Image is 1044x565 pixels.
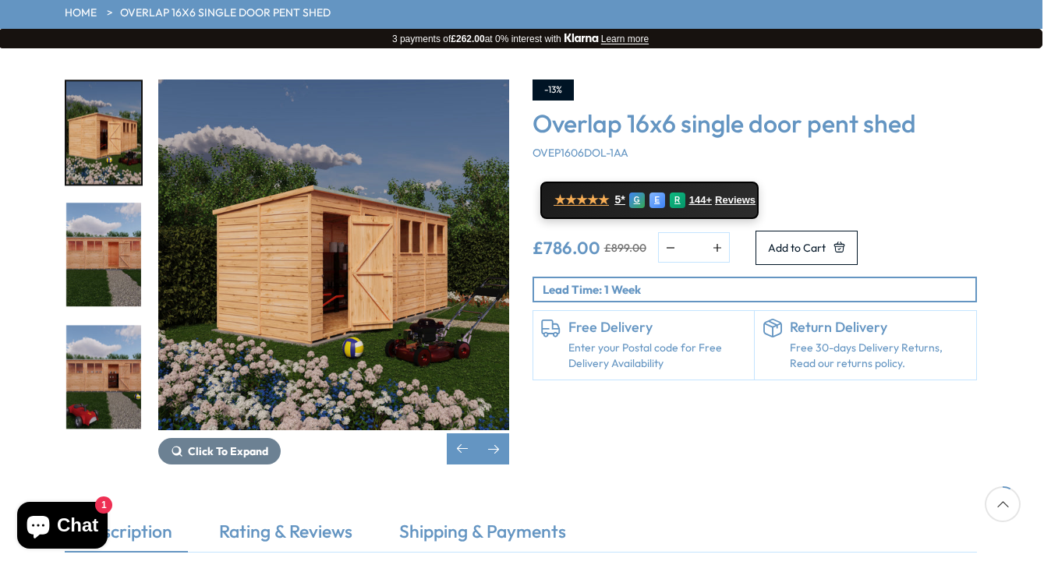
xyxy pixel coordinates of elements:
div: 3 / 8 [65,202,143,309]
del: £899.00 [604,242,646,253]
div: 4 / 8 [65,323,143,430]
span: Add to Cart [768,242,826,253]
img: Overlap_Pent_16x6_win_Garden_FRONT_Life_200x200.jpg [66,325,141,429]
div: 2 / 8 [158,79,509,464]
div: G [629,192,645,208]
ins: £786.00 [533,239,600,256]
a: Enter your Postal code for Free Delivery Availability [568,341,747,371]
span: Click To Expand [188,444,268,458]
h6: Free Delivery [568,319,747,336]
div: Next slide [478,433,509,464]
img: Overlap_Pent_16x6_win_Garden_FRONT_OPEN_200x200.jpg [66,203,141,307]
p: Free 30-days Delivery Returns, Read our returns policy. [790,341,968,371]
img: Overlap_Pent_16x6_win_Garden_LH_swap_200x200.jpg [66,81,141,185]
span: ★★★★★ [554,192,609,207]
div: -13% [533,79,574,101]
h6: Return Delivery [790,319,968,336]
button: Add to Cart [756,231,858,265]
div: E [649,192,665,208]
h3: Overlap 16x6 single door pent shed [533,108,977,138]
a: HOME [65,5,97,21]
inbox-online-store-chat: Shopify online store chat [12,502,112,553]
span: 144+ [689,194,712,207]
a: Shipping & Payments [384,519,582,552]
div: 2 / 8 [65,79,143,186]
button: Click To Expand [158,438,281,464]
p: Lead Time: 1 Week [543,281,975,298]
a: ★★★★★ 5* G E R 144+ Reviews [540,182,759,219]
a: Description [65,519,188,552]
img: Overlap 16x6 single door pent shed [158,79,509,430]
span: OVEP1606DOL-1AA [533,146,628,160]
div: R [670,192,685,208]
span: Reviews [715,194,756,207]
a: Overlap 16x6 single door pent shed [120,5,331,21]
div: Previous slide [447,433,478,464]
a: Rating & Reviews [203,519,368,552]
